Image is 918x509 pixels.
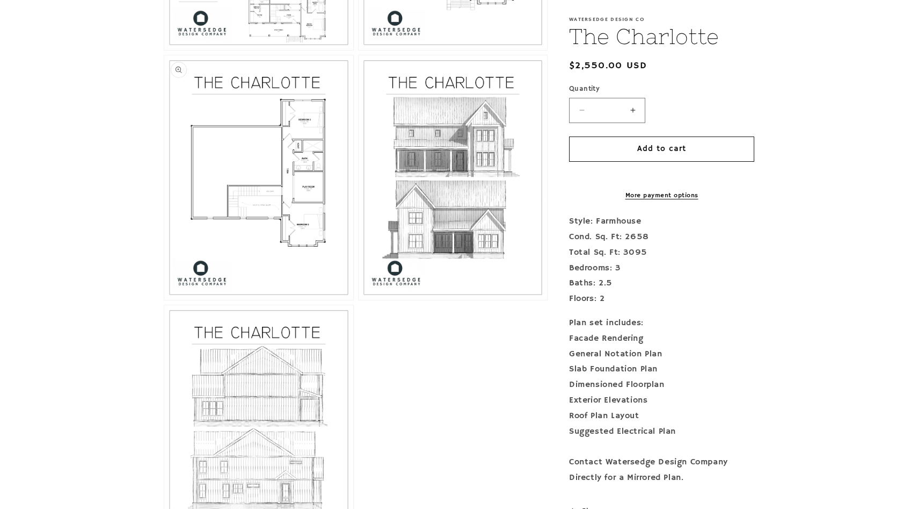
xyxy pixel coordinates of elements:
[569,455,754,486] div: Contact Watersedge Design Company Directly for a Mirrored Plan.
[569,393,754,408] div: Exterior Elevations
[569,408,754,424] div: Roof Plan Layout
[569,424,754,440] div: Suggested Electrical Plan
[569,362,754,377] div: Slab Foundation Plan
[569,23,754,51] h1: The Charlotte
[569,214,754,307] p: Style: Farmhouse Cond. Sq. Ft: 2658 Total Sq. Ft: 3095 Bedrooms: 3 Baths: 2.5 Floors: 2
[569,16,754,23] p: Watersedge Design Co
[569,331,754,347] div: Facade Rendering
[569,377,754,393] div: Dimensioned Floorplan
[569,84,754,95] label: Quantity
[569,316,754,331] div: Plan set includes:
[569,59,647,73] span: $2,550.00 USD
[569,191,754,200] a: More payment options
[569,137,754,162] button: Add to cart
[569,347,754,362] div: General Notation Plan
